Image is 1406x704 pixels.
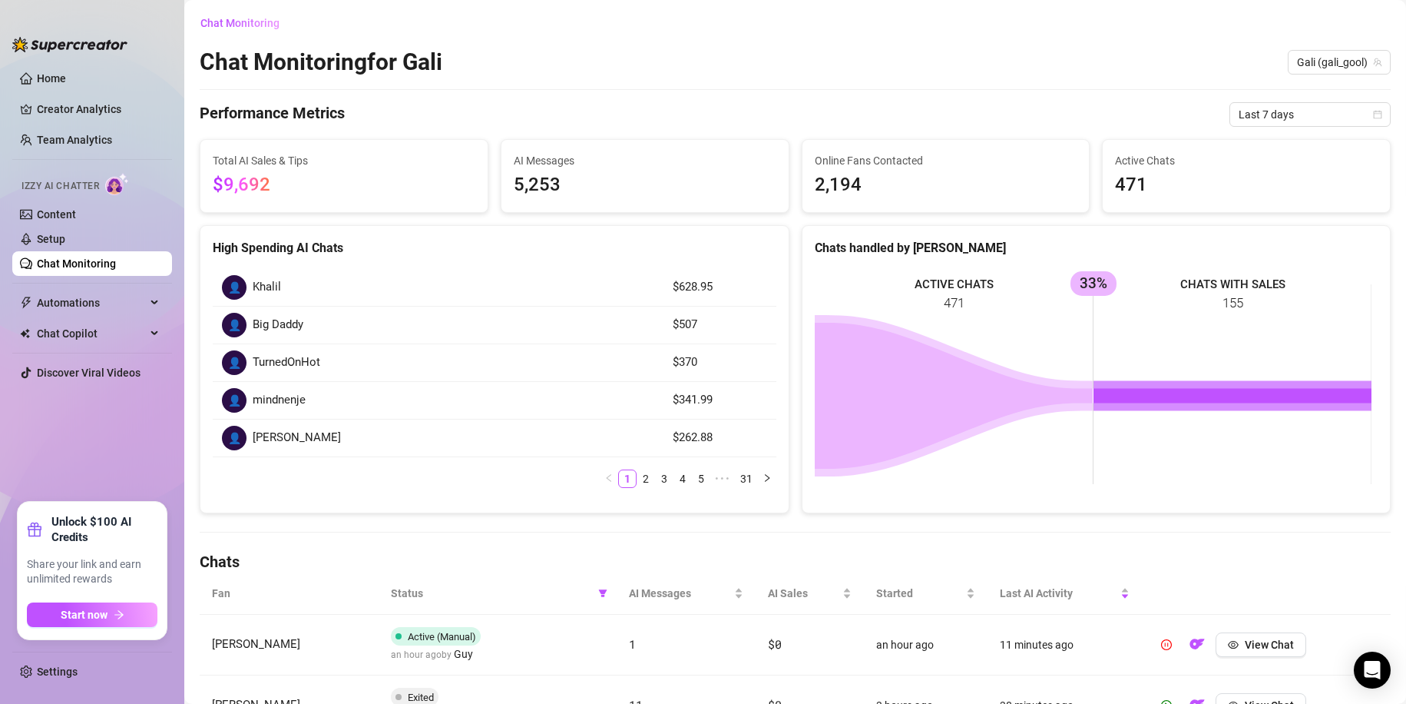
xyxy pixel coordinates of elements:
[253,354,320,372] span: TurnedOnHot
[200,102,345,127] h4: Performance Metrics
[114,609,124,620] span: arrow-right
[692,470,710,488] li: 5
[768,585,839,602] span: AI Sales
[876,585,963,602] span: Started
[673,278,767,297] article: $628.95
[37,208,76,221] a: Content
[768,636,781,652] span: $0
[51,514,157,545] strong: Unlock $100 AI Credits
[629,636,636,652] span: 1
[617,573,756,615] th: AI Messages
[710,470,735,488] span: •••
[37,72,66,85] a: Home
[222,275,246,300] div: 👤
[22,179,99,194] span: Izzy AI Chatter
[1115,152,1378,169] span: Active Chats
[629,585,732,602] span: AI Messages
[222,313,246,337] div: 👤
[1354,652,1391,689] div: Open Intercom Messenger
[222,388,246,413] div: 👤
[212,637,300,651] span: [PERSON_NAME]
[37,291,146,315] span: Automations
[454,646,473,662] span: Guy
[61,609,108,621] span: Start now
[514,171,776,200] span: 5,253
[20,328,30,339] img: Chat Copilot
[736,470,757,487] a: 31
[815,171,1077,200] span: 2,194
[27,603,157,627] button: Start nowarrow-right
[1373,58,1382,67] span: team
[655,470,673,488] li: 3
[637,470,654,487] a: 2
[815,152,1077,169] span: Online Fans Contacted
[253,391,306,410] span: mindnenje
[1373,110,1382,119] span: calendar
[763,473,772,483] span: right
[213,174,270,195] span: $9,692
[758,470,776,488] li: Next Page
[37,233,65,245] a: Setup
[37,367,141,379] a: Discover Viral Videos
[735,470,758,488] li: 31
[27,522,42,537] span: gift
[673,391,767,410] article: $341.99
[1216,633,1306,657] button: View Chat
[758,470,776,488] button: right
[693,470,710,487] a: 5
[105,173,129,195] img: AI Chatter
[619,470,636,487] a: 1
[1245,639,1294,651] span: View Chat
[673,470,692,488] li: 4
[37,134,112,146] a: Team Analytics
[253,316,303,334] span: Big Daddy
[200,11,292,35] button: Chat Monitoring
[673,316,767,334] article: $507
[656,470,673,487] a: 3
[12,37,127,52] img: logo-BBDzfeDw.svg
[600,470,618,488] button: left
[20,297,32,309] span: thunderbolt
[673,429,767,447] article: $262.88
[673,354,767,372] article: $370
[408,692,434,703] span: Exited
[674,470,691,487] a: 4
[600,470,618,488] li: Previous Page
[710,470,735,488] li: Next 5 Pages
[1297,51,1381,74] span: Gali (gali_gool)
[1161,639,1172,650] span: pause-circle
[37,257,116,270] a: Chat Monitoring
[514,152,776,169] span: AI Messages
[200,17,280,29] span: Chat Monitoring
[408,631,476,643] span: Active (Manual)
[1239,103,1381,126] span: Last 7 days
[595,582,610,605] span: filter
[200,48,442,77] h2: Chat Monitoring for Gali
[598,589,607,598] span: filter
[864,573,988,615] th: Started
[222,350,246,375] div: 👤
[253,429,341,447] span: [PERSON_NAME]
[200,551,1391,573] h4: Chats
[756,573,864,615] th: AI Sales
[1115,171,1378,200] span: 471
[988,615,1142,676] td: 11 minutes ago
[27,557,157,587] span: Share your link and earn unlimited rewards
[1228,639,1239,650] span: eye
[618,470,637,488] li: 1
[815,238,1378,257] div: Chats handled by [PERSON_NAME]
[988,573,1142,615] th: Last AI Activity
[604,473,614,483] span: left
[37,97,160,121] a: Creator Analytics
[37,321,146,346] span: Chat Copilot
[222,426,246,450] div: 👤
[213,152,475,169] span: Total AI Sales & Tips
[1185,642,1209,654] a: OF
[637,470,655,488] li: 2
[864,615,988,676] td: an hour ago
[391,585,592,602] span: Status
[1189,636,1205,652] img: OF
[253,278,281,297] span: Khalil
[213,238,776,257] div: High Spending AI Chats
[200,573,379,615] th: Fan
